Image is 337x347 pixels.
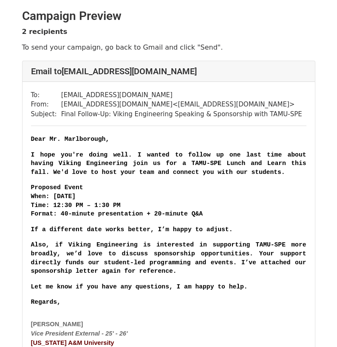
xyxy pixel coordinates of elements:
span: Proposed Event [31,184,83,191]
span: Let me know if you have any questions, I am happy to help. [31,283,248,290]
td: Final Follow-Up: Viking Engineering Speaking & Sponsorship with TAMU-SPE [61,109,302,119]
h2: Campaign Preview [22,9,315,23]
span: When: [DATE] [31,193,76,200]
strong: 2 recipients [22,28,68,36]
td: [EMAIL_ADDRESS][DOMAIN_NAME] < [EMAIL_ADDRESS][DOMAIN_NAME] > [61,100,302,109]
span: I hope you're doing well. I wanted to follow up one last time about having Viking Engineering joi... [31,151,310,176]
td: To: [31,90,61,100]
span: Dear Mr. Marlborough, [31,136,110,143]
b: [PERSON_NAME] [31,321,83,327]
span: Vice President External - 25' - 26' [31,330,128,337]
span: If a different date works better, I’m happy to adjust. [31,226,233,233]
span: Regards, [31,299,61,305]
p: To send your campaign, go back to Gmail and click "Send". [22,43,315,52]
td: Subject: [31,109,61,119]
td: [EMAIL_ADDRESS][DOMAIN_NAME] [61,90,302,100]
td: From: [31,100,61,109]
span: [US_STATE] A&M University [31,339,114,346]
span: Also, if Viking Engineering is interested in supporting TAMU-SPE more broadly, we’d love to discu... [31,241,310,274]
span: Format: 40-minute presentation + 20-minute Q&A [31,210,203,217]
span: Time: 12:30 PM – 1:30 PM [31,202,121,209]
h4: Email to [EMAIL_ADDRESS][DOMAIN_NAME] [31,66,306,76]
